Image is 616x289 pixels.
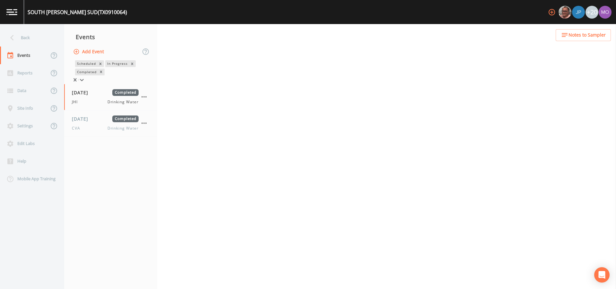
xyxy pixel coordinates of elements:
[572,6,585,19] img: 41241ef155101aa6d92a04480b0d0000
[75,69,98,75] div: Completed
[559,6,571,19] img: e2d790fa78825a4bb76dcb6ab311d44c
[569,31,606,39] span: Notes to Sampler
[594,267,610,283] div: Open Intercom Messenger
[107,125,139,131] span: Drinking Water
[129,60,136,67] div: Remove In Progress
[97,60,104,67] div: Remove Scheduled
[75,60,97,67] div: Scheduled
[558,6,572,19] div: Mike Franklin
[72,125,84,131] span: CVA
[64,29,157,45] div: Events
[105,60,129,67] div: In Progress
[107,99,139,105] span: Drinking Water
[72,46,107,58] button: Add Event
[599,6,612,19] img: 4e251478aba98ce068fb7eae8f78b90c
[98,69,105,75] div: Remove Completed
[112,89,139,96] span: Completed
[112,115,139,122] span: Completed
[28,8,127,16] div: SOUTH [PERSON_NAME] SUD (TX0910064)
[6,9,17,15] img: logo
[72,115,93,122] span: [DATE]
[64,84,157,110] a: [DATE]CompletedJHIDrinking Water
[572,6,585,19] div: Joshua gere Paul
[586,6,598,19] div: +20
[556,29,611,41] button: Notes to Sampler
[72,99,81,105] span: JHI
[64,110,157,137] a: [DATE]CompletedCVADrinking Water
[72,89,93,96] span: [DATE]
